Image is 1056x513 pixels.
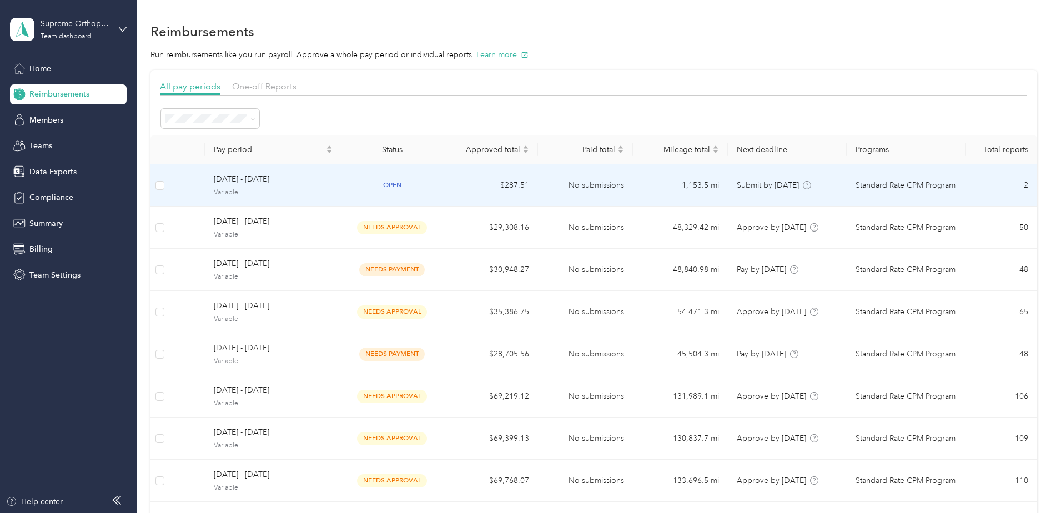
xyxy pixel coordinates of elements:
span: needs approval [357,221,427,234]
th: Next deadline [728,135,847,164]
td: No submissions [538,291,633,333]
span: Approved total [451,145,520,154]
span: Billing [29,243,53,255]
span: Submit by [DATE] [737,180,799,190]
span: Summary [29,218,63,229]
span: Variable [214,188,333,198]
span: Variable [214,356,333,366]
span: [DATE] - [DATE] [214,384,333,396]
td: 45,504.3 mi [633,333,728,375]
span: Variable [214,314,333,324]
td: No submissions [538,333,633,375]
td: 50 [966,207,1037,249]
td: $35,386.75 [442,291,537,333]
td: $69,768.07 [442,460,537,502]
td: No submissions [538,207,633,249]
span: caret-down [326,148,333,155]
th: Approved total [442,135,537,164]
span: open [377,179,407,192]
span: caret-up [712,144,719,150]
span: Variable [214,230,333,240]
td: 48 [966,249,1037,291]
span: Approve by [DATE] [737,391,806,401]
td: 2 [966,164,1037,207]
span: [DATE] - [DATE] [214,215,333,228]
span: Standard Rate CPM Program [856,222,956,234]
div: Supreme Orthopedics [41,18,110,29]
td: 110 [966,460,1037,502]
span: caret-up [522,144,529,150]
td: 131,989.1 mi [633,375,728,418]
span: Approve by [DATE] [737,434,806,443]
th: Paid total [538,135,633,164]
span: needs payment [359,348,425,360]
span: Standard Rate CPM Program [856,475,956,487]
span: needs approval [357,390,427,403]
td: 133,696.5 mi [633,460,728,502]
span: Standard Rate CPM Program [856,264,956,276]
span: caret-down [617,148,624,155]
span: Mileage total [642,145,710,154]
span: [DATE] - [DATE] [214,342,333,354]
span: caret-down [522,148,529,155]
th: Total reports [966,135,1037,164]
span: Team Settings [29,269,81,281]
span: [DATE] - [DATE] [214,469,333,481]
span: needs approval [357,432,427,445]
td: $30,948.27 [442,249,537,291]
span: Compliance [29,192,73,203]
span: needs approval [357,474,427,487]
div: Team dashboard [41,33,92,40]
td: 130,837.7 mi [633,418,728,460]
td: No submissions [538,460,633,502]
span: One-off Reports [232,81,296,92]
td: $287.51 [442,164,537,207]
p: Run reimbursements like you run payroll. Approve a whole pay period or individual reports. [150,49,1037,61]
td: 109 [966,418,1037,460]
span: needs approval [357,305,427,318]
span: [DATE] - [DATE] [214,426,333,439]
td: 54,471.3 mi [633,291,728,333]
span: Pay by [DATE] [737,349,786,359]
span: Pay by [DATE] [737,265,786,274]
th: Pay period [205,135,341,164]
button: Help center [6,496,63,507]
span: Variable [214,441,333,451]
td: 106 [966,375,1037,418]
span: [DATE] - [DATE] [214,173,333,185]
span: Paid total [547,145,615,154]
span: caret-up [617,144,624,150]
td: No submissions [538,164,633,207]
td: No submissions [538,375,633,418]
td: $69,399.13 [442,418,537,460]
span: [DATE] - [DATE] [214,300,333,312]
span: All pay periods [160,81,220,92]
span: Standard Rate CPM Program [856,390,956,403]
span: Variable [214,399,333,409]
div: Status [350,145,434,154]
th: Mileage total [633,135,728,164]
span: Variable [214,483,333,493]
span: Standard Rate CPM Program [856,348,956,360]
td: No submissions [538,249,633,291]
td: 48 [966,333,1037,375]
span: Approve by [DATE] [737,307,806,316]
span: Standard Rate CPM Program [856,306,956,318]
td: $69,219.12 [442,375,537,418]
iframe: Everlance-gr Chat Button Frame [994,451,1056,513]
span: caret-up [326,144,333,150]
span: [DATE] - [DATE] [214,258,333,270]
span: Reimbursements [29,88,89,100]
h1: Reimbursements [150,26,254,37]
td: $29,308.16 [442,207,537,249]
td: 1,153.5 mi [633,164,728,207]
span: Teams [29,140,52,152]
span: Variable [214,272,333,282]
span: Approve by [DATE] [737,223,806,232]
span: Pay period [214,145,324,154]
span: caret-down [712,148,719,155]
td: 48,329.42 mi [633,207,728,249]
td: $28,705.56 [442,333,537,375]
span: Home [29,63,51,74]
